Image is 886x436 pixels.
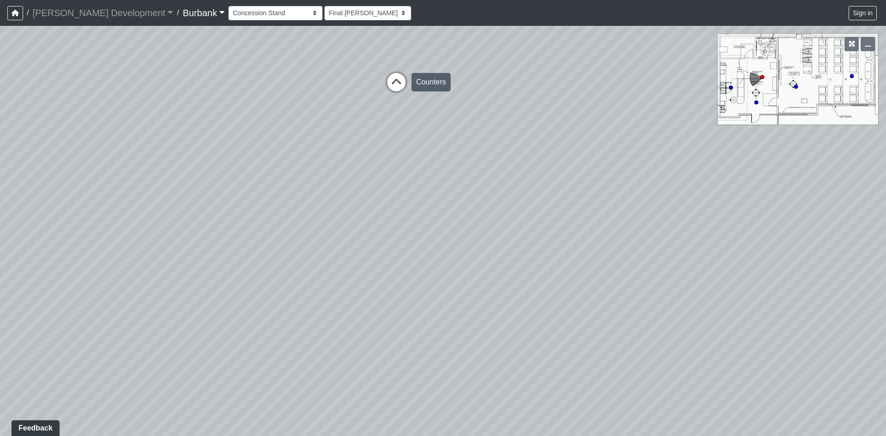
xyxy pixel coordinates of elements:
[173,4,182,22] span: /
[183,4,225,22] a: Burbank
[849,6,877,20] button: Sign in
[32,4,173,22] a: [PERSON_NAME] Development
[7,418,61,436] iframe: Ybug feedback widget
[23,4,32,22] span: /
[412,73,451,91] div: Counters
